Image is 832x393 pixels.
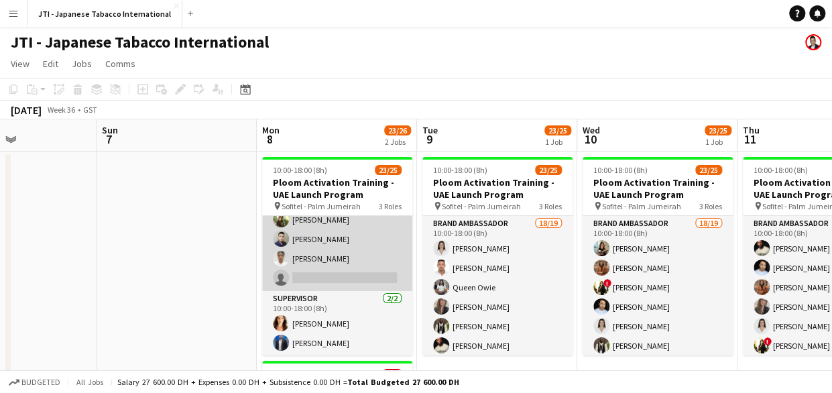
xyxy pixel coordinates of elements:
[27,1,182,27] button: JTI - Japanese Tabacco International
[583,157,733,355] app-job-card: 10:00-18:00 (8h)23/25Ploom Activation Training - UAE Launch Program Sofitel - Palm Jumeirah3 Role...
[705,137,731,147] div: 1 Job
[705,125,731,135] span: 23/25
[422,157,573,355] app-job-card: 10:00-18:00 (8h)23/25Ploom Activation Training - UAE Launch Program Sofitel - Palm Jumeirah3 Role...
[273,165,327,175] span: 10:00-18:00 (8h)
[347,377,459,387] span: Total Budgeted 27 600.00 DH
[764,337,772,345] span: !
[754,165,808,175] span: 10:00-18:00 (8h)
[422,176,573,201] h3: Ploom Activation Training - UAE Launch Program
[805,34,821,50] app-user-avatar: munjaal choksi
[442,201,521,211] span: Sofitel - Palm Jumeirah
[741,131,760,147] span: 11
[433,165,487,175] span: 10:00-18:00 (8h)
[539,201,562,211] span: 3 Roles
[44,105,78,115] span: Week 36
[581,131,600,147] span: 10
[11,58,29,70] span: View
[273,369,327,379] span: 12:00-20:00 (8h)
[583,124,600,136] span: Wed
[262,124,280,136] span: Mon
[100,131,118,147] span: 7
[83,105,97,115] div: GST
[602,201,681,211] span: Sofitel - Palm Jumeirah
[544,125,571,135] span: 23/25
[282,201,361,211] span: Sofitel - Palm Jumeirah
[100,55,141,72] a: Comms
[420,131,438,147] span: 9
[383,369,402,379] span: 0/1
[699,201,722,211] span: 3 Roles
[262,157,412,355] app-job-card: 10:00-18:00 (8h)23/25Ploom Activation Training - UAE Launch Program Sofitel - Palm Jumeirah3 Role...
[545,137,571,147] div: 1 Job
[260,131,280,147] span: 8
[379,201,402,211] span: 3 Roles
[593,165,648,175] span: 10:00-18:00 (8h)
[422,124,438,136] span: Tue
[105,58,135,70] span: Comms
[117,377,459,387] div: Salary 27 600.00 DH + Expenses 0.00 DH + Subsistence 0.00 DH =
[385,137,410,147] div: 2 Jobs
[11,103,42,117] div: [DATE]
[102,124,118,136] span: Sun
[43,58,58,70] span: Edit
[262,176,412,201] h3: Ploom Activation Training - UAE Launch Program
[262,187,412,291] app-card-role: Brand Ambassador3/410:00-18:00 (8h)[PERSON_NAME][PERSON_NAME][PERSON_NAME]
[66,55,97,72] a: Jobs
[535,165,562,175] span: 23/25
[384,125,411,135] span: 23/26
[583,176,733,201] h3: Ploom Activation Training - UAE Launch Program
[11,32,269,52] h1: JTI - Japanese Tabacco International
[74,377,106,387] span: All jobs
[695,165,722,175] span: 23/25
[21,378,60,387] span: Budgeted
[262,291,412,356] app-card-role: Supervisor2/210:00-18:00 (8h)[PERSON_NAME][PERSON_NAME]
[72,58,92,70] span: Jobs
[5,55,35,72] a: View
[7,375,62,390] button: Budgeted
[38,55,64,72] a: Edit
[603,279,611,287] span: !
[375,165,402,175] span: 23/25
[743,124,760,136] span: Thu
